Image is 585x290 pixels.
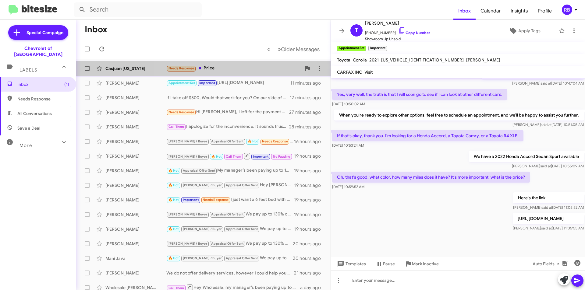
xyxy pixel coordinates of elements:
[453,2,476,20] a: Inbox
[466,57,500,63] span: [PERSON_NAME]
[365,19,430,27] span: [PERSON_NAME]
[294,182,326,188] div: 19 hours ago
[168,256,179,260] span: 🔥 Hot
[332,184,364,189] span: [DATE] 10:59:52 AM
[105,65,166,72] div: Casjuan [US_STATE]
[168,155,207,159] span: [PERSON_NAME] / Buyer
[105,153,166,159] div: [PERSON_NAME]
[226,227,258,231] span: Appraisal Offer Sent
[166,65,301,72] div: Price
[105,226,166,232] div: [PERSON_NAME]
[506,2,533,20] a: Insights
[168,66,194,70] span: Needs Response
[226,155,242,159] span: Call Them
[166,182,294,189] div: Hey [PERSON_NAME], my manager’s been paying up to 180% over market for trades this week. If yours...
[168,183,179,187] span: 🔥 Hot
[513,213,584,224] p: [URL][DOMAIN_NAME]
[168,139,207,143] span: [PERSON_NAME] / Buyer
[105,138,166,145] div: [PERSON_NAME]
[493,25,556,36] button: Apply Tags
[337,57,350,63] span: Toyota
[355,26,358,35] span: T
[337,46,366,51] small: Appointment Set
[513,205,584,210] span: [PERSON_NAME] [DATE] 11:05:52 AM
[533,258,562,269] span: Auto Fields
[476,2,506,20] a: Calendar
[332,102,365,106] span: [DATE] 10:50:02 AM
[166,225,294,232] div: We pay up to 160% of KBB value! :) We need to look under the hood to get you an exact number - so...
[368,46,387,51] small: Important
[540,164,551,168] span: said at
[294,197,326,203] div: 19 hours ago
[264,43,274,55] button: Previous
[105,241,166,247] div: [PERSON_NAME]
[274,43,323,55] button: Next
[398,30,430,35] a: Copy Number
[17,125,40,131] span: Save a Deal
[541,122,551,127] span: said at
[365,27,430,36] span: [PHONE_NUMBER]
[166,138,294,145] div: [DATE]
[281,46,320,53] span: Older Messages
[183,227,222,231] span: [PERSON_NAME] / Buyer
[513,192,584,203] p: Here's the link
[168,125,184,129] span: Call Them
[64,81,69,87] span: (1)
[371,258,400,269] button: Pause
[562,5,572,15] div: RB
[166,255,293,262] div: We pay up to 130% of KBB value! :) We need to look under the hood to get you an exact number - so...
[253,155,269,159] span: Important
[512,164,584,168] span: [PERSON_NAME] [DATE] 10:55:09 AM
[105,270,166,276] div: [PERSON_NAME]
[512,81,584,86] span: [PERSON_NAME] [DATE] 10:47:04 AM
[74,2,202,17] input: Search
[8,25,68,40] a: Special Campaign
[293,255,326,261] div: 20 hours ago
[332,143,364,148] span: [DATE] 10:53:24 AM
[557,5,578,15] button: RB
[19,67,37,73] span: Labels
[168,286,184,290] span: Call Them
[168,227,179,231] span: 🔥 Hot
[336,258,366,269] span: Templates
[353,57,367,63] span: Corolla
[264,43,323,55] nav: Page navigation example
[226,256,258,260] span: Appraisal Offer Sent
[290,80,326,86] div: 11 minutes ago
[513,226,584,230] span: [PERSON_NAME] [DATE] 11:05:55 AM
[203,198,229,202] span: Needs Response
[334,110,584,121] p: When you're ready to explore other options, feel free to schedule an appointment, and we'll be ha...
[166,109,289,116] div: Hi [PERSON_NAME], I left for the payment and price. Online it was marked lower. We called and ask...
[365,36,430,42] span: Showroom Up Unsold
[381,57,464,63] span: [US_VEHICLE_IDENTIFICATION_NUMBER]
[267,45,271,53] span: «
[168,212,207,216] span: [PERSON_NAME] / Buyer
[294,168,326,174] div: 19 hours ago
[166,95,290,101] div: If I take off $500, Would that work for you? On our side of it, It does not make business sense t...
[293,241,326,247] div: 20 hours ago
[105,197,166,203] div: [PERSON_NAME]
[183,169,215,173] span: Appraisal Offer Sent
[211,139,243,143] span: Appraisal Offer Sent
[166,211,294,218] div: We pay up to 130% of KBB value! :) We need to look under the hood to get you an exact number - so...
[183,183,222,187] span: [PERSON_NAME] / Buyer
[262,139,288,143] span: Needs Response
[105,95,166,101] div: [PERSON_NAME]
[183,256,222,260] span: [PERSON_NAME] / Buyer
[541,205,552,210] span: said at
[168,198,179,202] span: 🔥 Hot
[168,110,194,114] span: Needs Response
[166,167,294,174] div: My manager’s been paying up to 180% over market for trades this week. If yours qualifies, it coul...
[27,30,63,36] span: Special Campaign
[289,109,326,115] div: 27 minutes ago
[211,155,222,159] span: 🔥 Hot
[412,258,439,269] span: Mark Inactive
[512,122,584,127] span: [PERSON_NAME] [DATE] 10:51:05 AM
[533,2,557,20] span: Profile
[183,198,199,202] span: Important
[383,258,395,269] span: Pause
[105,168,166,174] div: [PERSON_NAME]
